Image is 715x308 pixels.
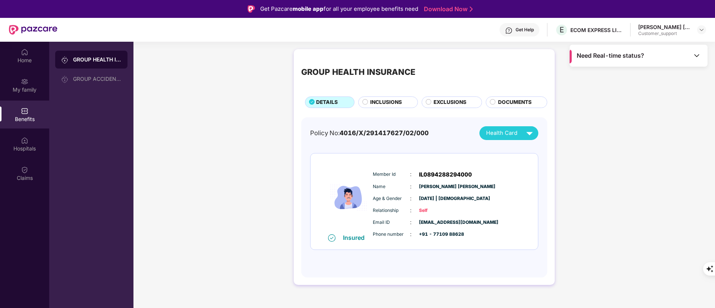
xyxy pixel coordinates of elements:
span: DOCUMENTS [498,98,532,107]
span: DETAILS [316,98,338,107]
span: : [410,230,412,238]
span: 4016/X/291417627/02/000 [340,129,429,137]
div: Policy No: [310,128,429,138]
span: [DATE] | [DEMOGRAPHIC_DATA] [419,195,456,202]
img: svg+xml;base64,PHN2ZyB3aWR0aD0iMjAiIGhlaWdodD0iMjAiIHZpZXdCb3g9IjAgMCAyMCAyMCIgZmlsbD0ibm9uZSIgeG... [61,56,69,64]
div: Get Pazcare for all your employee benefits need [260,4,418,13]
div: [PERSON_NAME] [PERSON_NAME] [638,23,690,31]
span: Self [419,207,456,214]
img: svg+xml;base64,PHN2ZyBpZD0iSGVscC0zMngzMiIgeG1sbnM9Imh0dHA6Ly93d3cudzMub3JnLzIwMDAvc3ZnIiB3aWR0aD... [505,27,513,34]
div: Customer_support [638,31,690,36]
strong: mobile app [293,5,324,12]
div: ECOM EXPRESS LIMITED [570,26,623,34]
img: svg+xml;base64,PHN2ZyB4bWxucz0iaHR0cDovL3d3dy53My5vcmcvMjAwMC9zdmciIHZpZXdCb3g9IjAgMCAyNCAyNCIgd2... [523,127,536,140]
img: svg+xml;base64,PHN2ZyBpZD0iSG9tZSIgeG1sbnM9Imh0dHA6Ly93d3cudzMub3JnLzIwMDAvc3ZnIiB3aWR0aD0iMjAiIG... [21,48,28,56]
img: Stroke [470,5,473,13]
span: : [410,170,412,178]
span: Email ID [373,219,410,226]
button: Health Card [479,126,538,140]
img: Logo [248,5,255,13]
span: Age & Gender [373,195,410,202]
img: svg+xml;base64,PHN2ZyBpZD0iRHJvcGRvd24tMzJ4MzIiIHhtbG5zPSJodHRwOi8vd3d3LnczLm9yZy8yMDAwL3N2ZyIgd2... [699,27,705,33]
img: icon [326,161,371,234]
img: svg+xml;base64,PHN2ZyBpZD0iQ2xhaW0iIHhtbG5zPSJodHRwOi8vd3d3LnczLm9yZy8yMDAwL3N2ZyIgd2lkdGg9IjIwIi... [21,166,28,174]
span: INCLUSIONS [370,98,402,107]
span: Health Card [486,129,517,137]
span: EXCLUSIONS [434,98,466,107]
span: : [410,194,412,203]
div: GROUP HEALTH INSURANCE [73,56,122,63]
span: Relationship [373,207,410,214]
div: Insured [343,234,369,241]
span: : [410,182,412,191]
img: svg+xml;base64,PHN2ZyBpZD0iSG9zcGl0YWxzIiB4bWxucz0iaHR0cDovL3d3dy53My5vcmcvMjAwMC9zdmciIHdpZHRoPS... [21,137,28,144]
span: [EMAIL_ADDRESS][DOMAIN_NAME] [419,219,456,226]
span: Need Real-time status? [577,52,644,60]
img: svg+xml;base64,PHN2ZyBpZD0iQmVuZWZpdHMiIHhtbG5zPSJodHRwOi8vd3d3LnczLm9yZy8yMDAwL3N2ZyIgd2lkdGg9Ij... [21,107,28,115]
span: Member Id [373,171,410,178]
span: : [410,206,412,215]
a: Download Now [424,5,470,13]
span: IL0894288294000 [419,170,472,179]
span: : [410,218,412,226]
img: New Pazcare Logo [9,25,57,35]
div: GROUP ACCIDENTAL INSURANCE [73,76,122,82]
div: GROUP HEALTH INSURANCE [301,66,415,78]
img: svg+xml;base64,PHN2ZyB3aWR0aD0iMjAiIGhlaWdodD0iMjAiIHZpZXdCb3g9IjAgMCAyMCAyMCIgZmlsbD0ibm9uZSIgeG... [61,76,69,83]
span: Name [373,183,410,190]
img: svg+xml;base64,PHN2ZyB4bWxucz0iaHR0cDovL3d3dy53My5vcmcvMjAwMC9zdmciIHdpZHRoPSIxNiIgaGVpZ2h0PSIxNi... [328,234,336,242]
img: svg+xml;base64,PHN2ZyB3aWR0aD0iMjAiIGhlaWdodD0iMjAiIHZpZXdCb3g9IjAgMCAyMCAyMCIgZmlsbD0ibm9uZSIgeG... [21,78,28,85]
img: Toggle Icon [693,52,700,59]
span: +91 - 77109 88628 [419,231,456,238]
span: Phone number [373,231,410,238]
span: [PERSON_NAME] [PERSON_NAME] [419,183,456,190]
div: Get Help [516,27,534,33]
span: E [560,25,564,34]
